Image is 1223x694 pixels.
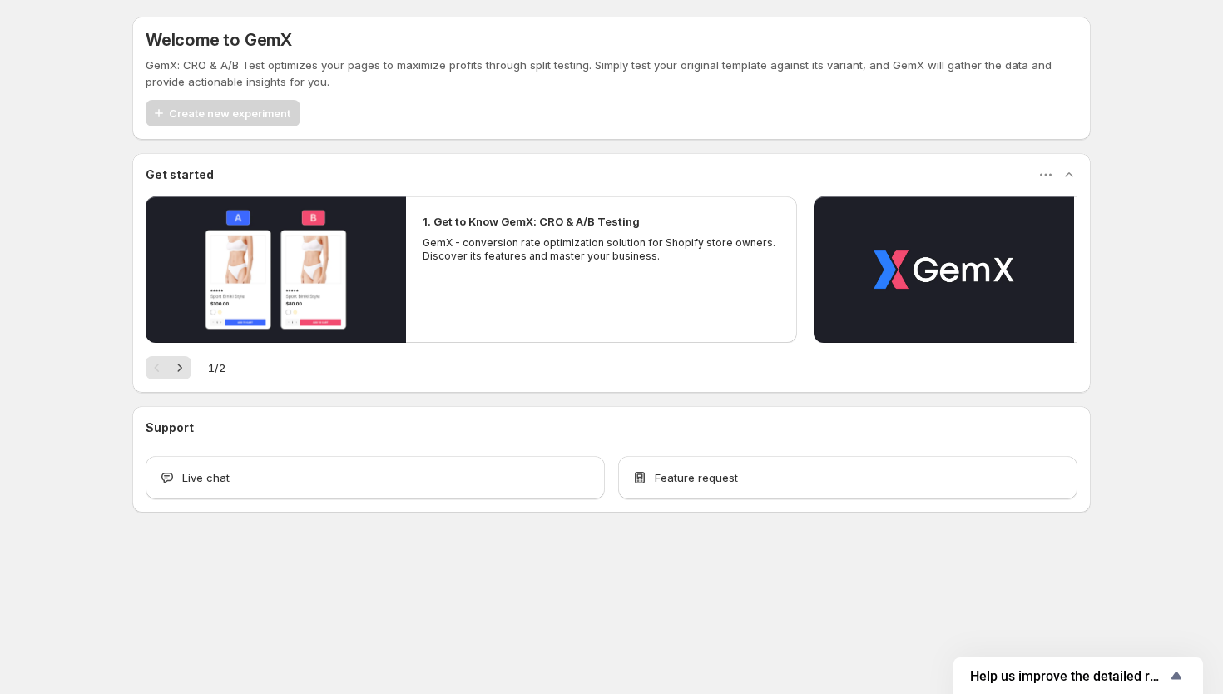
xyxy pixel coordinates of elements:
span: 1 / 2 [208,359,225,376]
h3: Support [146,419,194,436]
h2: 1. Get to Know GemX: CRO & A/B Testing [423,213,640,230]
button: Show survey - Help us improve the detailed report for A/B campaigns [970,666,1186,686]
h5: Welcome to GemX [146,30,292,50]
button: Play video [814,196,1074,343]
span: Live chat [182,469,230,486]
button: Next [168,356,191,379]
nav: Pagination [146,356,191,379]
span: Feature request [655,469,738,486]
button: Play video [146,196,406,343]
span: Help us improve the detailed report for A/B campaigns [970,668,1166,684]
p: GemX: CRO & A/B Test optimizes your pages to maximize profits through split testing. Simply test ... [146,57,1077,90]
p: GemX - conversion rate optimization solution for Shopify store owners. Discover its features and ... [423,236,780,263]
h3: Get started [146,166,214,183]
